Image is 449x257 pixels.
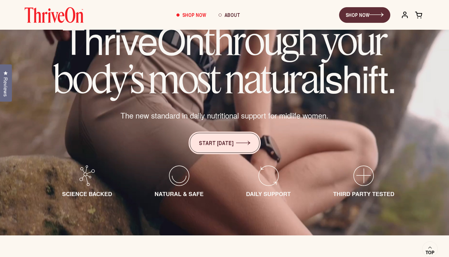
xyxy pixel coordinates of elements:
[170,7,212,23] a: Shop Now
[53,17,387,103] em: through your body’s most natural
[62,190,112,198] span: SCIENCE BACKED
[339,7,390,23] a: SHOP NOW
[121,110,328,121] span: The new standard in daily nutritional support for midlife women.
[2,77,10,97] span: Reviews
[212,7,246,23] a: About
[333,190,394,198] span: THIRD PARTY TESTED
[182,11,206,18] span: Shop Now
[37,21,412,98] h1: ThriveOn shift.
[426,250,434,255] span: Top
[246,190,291,198] span: DAILY SUPPORT
[224,11,240,18] span: About
[190,133,259,153] a: START [DATE]
[155,190,204,198] span: NATURAL & SAFE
